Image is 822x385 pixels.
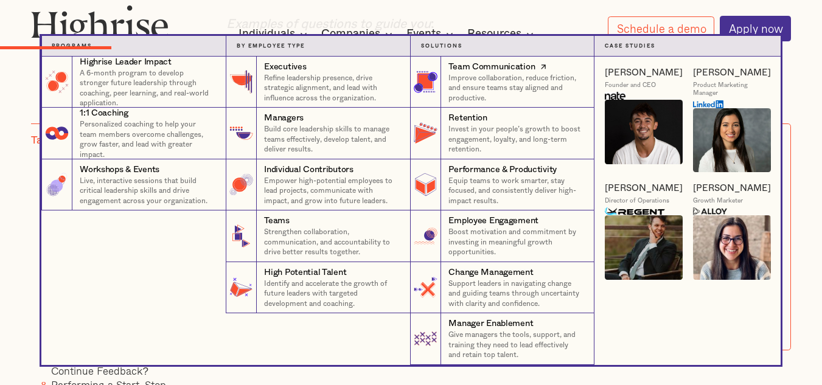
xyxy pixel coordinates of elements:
[410,108,594,159] a: RetentionInvest in your people’s growth to boost engagement, loyalty, and long-term retention.
[410,210,594,262] a: Employee EngagementBoost motivation and commitment by investing in meaningful growth opportunities.
[80,164,159,176] div: Workshops & Events
[448,227,583,257] p: Boost motivation and commitment by investing in meaningful growth opportunities.
[448,61,535,73] div: Team Communication
[80,176,215,206] p: Live, interactive sessions that build critical leadership skills and drive engagement across your...
[264,279,400,309] p: Identify and accelerate the growth of future leaders with targeted development and coaching.
[410,159,594,210] a: Performance & ProductivityEquip teams to work smarter, stay focused, and consistently deliver hig...
[693,197,743,205] div: Growth Marketer
[52,43,92,49] strong: Programs
[448,215,538,227] div: Employee Engagement
[264,215,290,227] div: Teams
[264,266,346,279] div: High Potential Talent
[448,124,583,154] p: Invest in your people’s growth to boost engagement, loyalty, and long-term retention.
[406,27,441,41] div: Events
[239,27,295,41] div: Individuals
[605,43,655,49] strong: Case Studies
[448,279,583,309] p: Support leaders in navigating change and guiding teams through uncertainty with clarity and confi...
[406,27,457,41] div: Events
[80,119,215,159] p: Personalized coaching to help your team members overcome challenges, grow faster, and lead with g...
[448,112,487,124] div: Retention
[410,262,594,313] a: Change ManagementSupport leaders in navigating change and guiding teams through uncertainty with ...
[410,313,594,364] a: Manager EnablementGive managers the tools, support, and training they need to lead effectively an...
[321,27,380,41] div: Companies
[264,227,400,257] p: Strengthen collaboration, communication, and accountability to drive better results together.
[264,176,400,206] p: Empower high-potential employees to lead projects, communicate with impact, and grow into future ...
[410,57,594,108] a: Team CommunicationImprove collaboration, reduce friction, and ensure teams stay aligned and produ...
[41,108,226,159] a: 1:1 CoachingPersonalized coaching to help your team members overcome challenges, grow faster, and...
[226,108,410,159] a: ManagersBuild core leadership skills to manage teams effectively, develop talent, and deliver res...
[720,16,792,41] a: Apply now
[608,16,715,41] a: Schedule a demo
[80,107,128,119] div: 1:1 Coaching
[264,124,400,154] p: Build core leadership skills to manage teams effectively, develop talent, and deliver results.
[264,73,400,103] p: Refine leadership presence, drive strategic alignment, and lead with influence across the organiz...
[448,73,583,103] p: Improve collaboration, reduce friction, and ensure teams stay aligned and productive.
[421,43,462,49] strong: Solutions
[80,56,172,68] div: Highrise Leader Impact
[448,176,583,206] p: Equip teams to work smarter, stay focused, and consistently deliver high-impact results.
[448,330,583,360] p: Give managers the tools, support, and training they need to lead effectively and retain top talent.
[226,159,410,210] a: Individual ContributorsEmpower high-potential employees to lead projects, communicate with impact...
[467,27,537,41] div: Resources
[467,27,521,41] div: Resources
[239,27,311,41] div: Individuals
[41,57,226,108] a: Highrise Leader ImpactA 6-month program to develop stronger future leadership through coaching, p...
[693,67,771,79] a: [PERSON_NAME]
[693,82,771,98] div: Product Marketing Manager
[448,266,533,279] div: Change Management
[226,57,410,108] a: ExecutivesRefine leadership presence, drive strategic alignment, and lead with influence across t...
[264,112,304,124] div: Managers
[80,68,215,108] p: A 6-month program to develop stronger future leadership through coaching, peer learning, and real...
[605,82,656,89] div: Founder and CEO
[226,210,410,262] a: TeamsStrengthen collaboration, communication, and accountability to drive better results together.
[264,164,353,176] div: Individual Contributors
[605,197,669,205] div: Director of Operations
[321,27,396,41] div: Companies
[264,61,306,73] div: Executives
[226,262,410,313] a: High Potential TalentIdentify and accelerate the growth of future leaders with targeted developme...
[605,67,683,79] a: [PERSON_NAME]
[31,5,169,46] img: Highrise logo
[605,182,683,195] a: [PERSON_NAME]
[41,159,226,210] a: Workshops & EventsLive, interactive sessions that build critical leadership skills and drive enga...
[448,317,533,330] div: Manager Enablement
[237,43,305,49] strong: By Employee Type
[448,164,557,176] div: Performance & Productivity
[693,182,771,195] a: [PERSON_NAME]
